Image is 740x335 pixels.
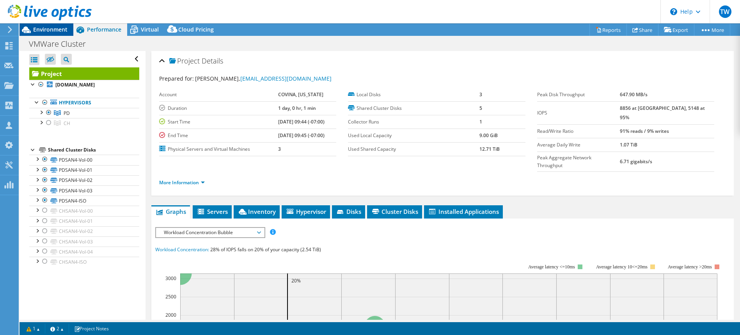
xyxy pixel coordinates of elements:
[479,146,500,152] b: 12.71 TiB
[537,109,620,117] label: IOPS
[29,108,139,118] a: PD
[348,132,479,139] label: Used Local Capacity
[479,132,498,139] b: 9.00 GiB
[626,24,658,36] a: Share
[29,118,139,128] a: CH
[165,275,176,282] text: 3000
[589,24,627,36] a: Reports
[64,110,70,116] span: PD
[278,118,325,125] b: [DATE] 09:44 (-07:00)
[348,104,479,112] label: Shared Cluster Disks
[55,81,95,88] b: [DOMAIN_NAME]
[210,246,321,253] span: 28% of IOPS falls on 20% of your capacity (2.54 TiB)
[278,91,323,98] b: COVINA, [US_STATE]
[159,104,278,112] label: Duration
[336,208,361,215] span: Disks
[160,228,260,237] span: Workload Concentration Bubble
[29,216,139,226] a: CHSAN4-Vol-01
[29,155,139,165] a: PDSAN4-Vol-00
[348,91,479,99] label: Local Disks
[69,324,114,333] a: Project Notes
[29,236,139,247] a: CHSAN4-Vol-03
[178,26,214,33] span: Cloud Pricing
[48,145,139,155] div: Shared Cluster Disks
[29,98,139,108] a: Hypervisors
[159,145,278,153] label: Physical Servers and Virtual Machines
[195,75,332,82] span: [PERSON_NAME],
[29,247,139,257] a: CHSAN4-Vol-04
[159,91,278,99] label: Account
[29,165,139,175] a: PDSAN4-Vol-01
[29,80,139,90] a: [DOMAIN_NAME]
[29,206,139,216] a: CHSAN4-Vol-00
[87,26,121,33] span: Performance
[278,146,281,152] b: 3
[159,132,278,139] label: End Time
[33,26,67,33] span: Environment
[25,40,98,48] h1: VMWare Cluster
[479,91,482,98] b: 3
[348,118,479,126] label: Collector Runs
[286,208,326,215] span: Hypervisor
[291,277,301,284] text: 20%
[428,208,499,215] span: Installed Applications
[537,141,620,149] label: Average Daily Write
[694,24,730,36] a: More
[159,118,278,126] label: Start Time
[620,128,669,134] b: 91% reads / 9% writes
[596,264,648,270] tspan: Average latency 10<=20ms
[64,120,70,127] span: CH
[29,196,139,206] a: PDSAN4-ISO
[45,324,69,333] a: 2
[155,208,186,215] span: Graphs
[159,75,194,82] label: Prepared for:
[479,118,482,125] b: 1
[670,8,677,15] svg: \n
[278,105,316,111] b: 1 day, 0 hr, 1 min
[537,91,620,99] label: Peak Disk Throughput
[537,127,620,135] label: Read/Write Ratio
[620,105,705,121] b: 8856 at [GEOGRAPHIC_DATA], 5148 at 95%
[21,324,45,333] a: 1
[528,264,575,270] tspan: Average latency <=10ms
[202,56,223,65] span: Details
[278,132,325,139] b: [DATE] 09:45 (-07:00)
[29,175,139,185] a: PDSAN4-Vol-02
[620,158,652,165] b: 6.71 gigabits/s
[165,293,176,300] text: 2500
[169,57,200,65] span: Project
[29,257,139,267] a: CHSAN4-ISO
[197,208,228,215] span: Servers
[155,246,209,253] span: Workload Concentration:
[238,208,276,215] span: Inventory
[658,24,694,36] a: Export
[348,145,479,153] label: Used Shared Capacity
[165,312,176,318] text: 2000
[479,105,482,111] b: 5
[537,154,620,169] label: Peak Aggregate Network Throughput
[668,264,712,270] text: Average latency >20ms
[240,75,332,82] a: [EMAIL_ADDRESS][DOMAIN_NAME]
[29,226,139,236] a: CHSAN4-Vol-02
[620,141,637,148] b: 1.07 TiB
[371,208,418,215] span: Cluster Disks
[159,179,205,186] a: More Information
[29,185,139,196] a: PDSAN4-Vol-03
[620,91,648,98] b: 647.90 MB/s
[141,26,159,33] span: Virtual
[29,67,139,80] a: Project
[719,5,731,18] span: TW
